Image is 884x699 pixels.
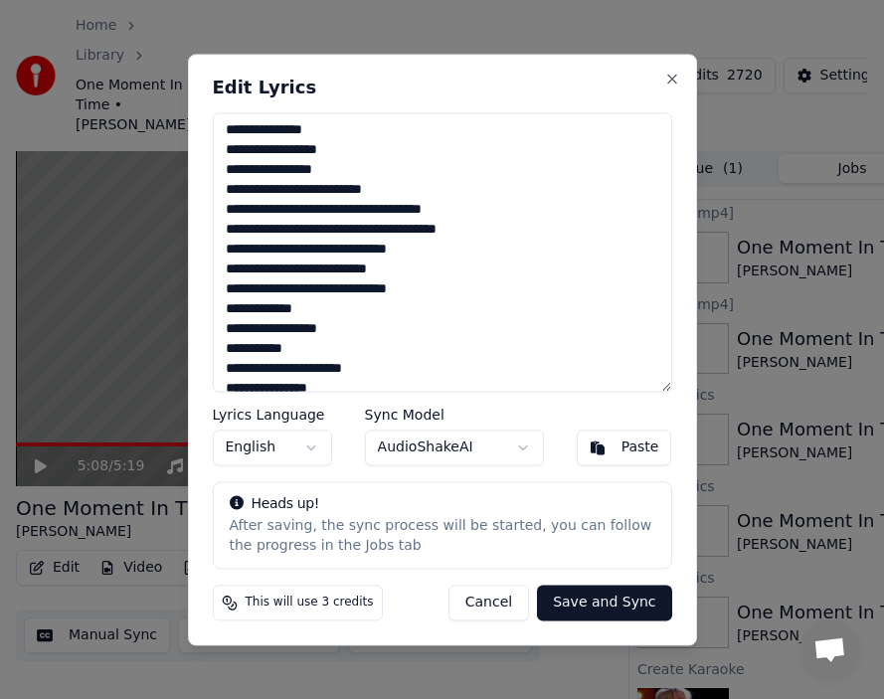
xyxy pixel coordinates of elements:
[577,430,672,465] button: Paste
[448,585,529,620] button: Cancel
[213,79,672,96] h2: Edit Lyrics
[365,408,544,422] label: Sync Model
[230,494,655,514] div: Heads up!
[246,595,374,611] span: This will use 3 credits
[230,516,655,556] div: After saving, the sync process will be started, you can follow the progress in the Jobs tab
[213,408,332,422] label: Lyrics Language
[621,437,659,457] div: Paste
[537,585,671,620] button: Save and Sync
